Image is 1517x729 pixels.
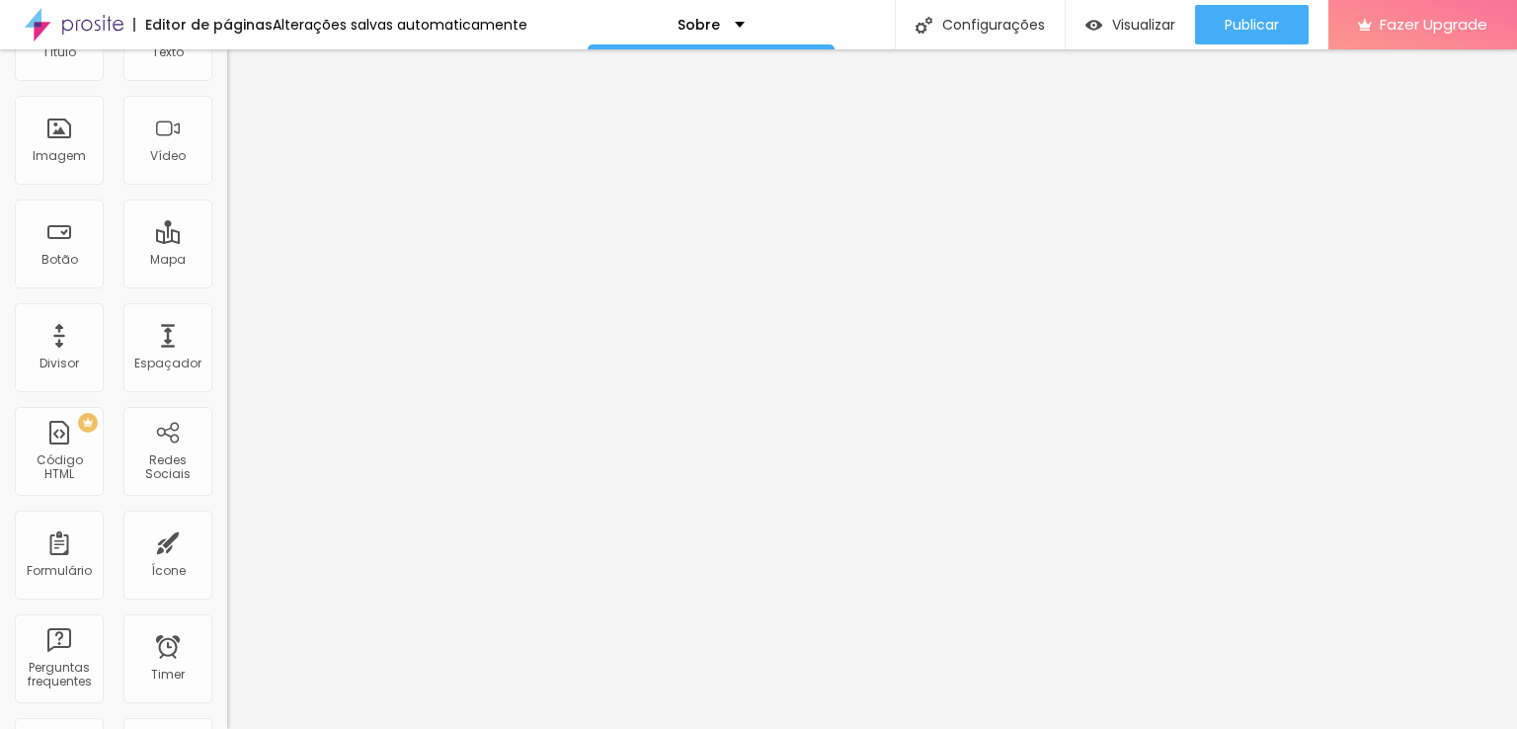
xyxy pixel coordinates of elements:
[150,149,186,163] div: Vídeo
[1195,5,1309,44] button: Publicar
[41,253,78,267] div: Botão
[273,18,527,32] div: Alterações salvas automaticamente
[152,45,184,59] div: Texto
[678,18,720,32] p: Sobre
[134,357,201,370] div: Espaçador
[27,564,92,578] div: Formulário
[42,45,76,59] div: Título
[150,253,186,267] div: Mapa
[1112,17,1175,33] span: Visualizar
[1066,5,1195,44] button: Visualizar
[40,357,79,370] div: Divisor
[20,453,98,482] div: Código HTML
[128,453,206,482] div: Redes Sociais
[1225,17,1279,33] span: Publicar
[133,18,273,32] div: Editor de páginas
[33,149,86,163] div: Imagem
[151,668,185,682] div: Timer
[1085,17,1102,34] img: view-1.svg
[916,17,932,34] img: Icone
[20,661,98,689] div: Perguntas frequentes
[1380,16,1487,33] span: Fazer Upgrade
[151,564,186,578] div: Ícone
